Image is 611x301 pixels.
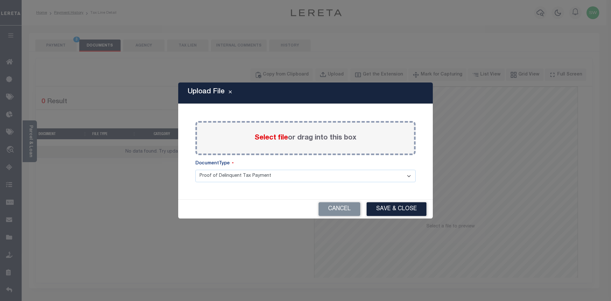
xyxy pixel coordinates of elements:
[255,133,356,143] label: or drag into this box
[319,202,360,216] button: Cancel
[255,134,288,141] span: Select file
[367,202,426,216] button: Save & Close
[188,88,225,96] h5: Upload File
[195,160,234,167] label: DocumentType
[225,89,236,97] button: Close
